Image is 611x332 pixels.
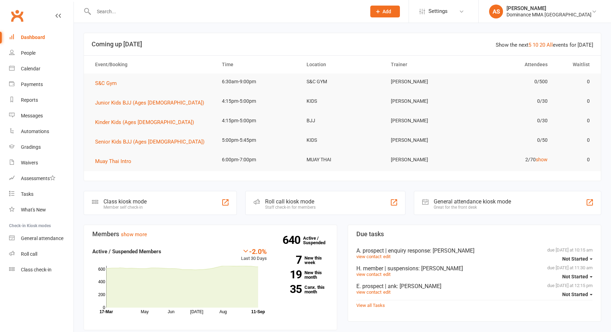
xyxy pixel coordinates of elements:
[21,34,45,40] div: Dashboard
[383,254,390,259] a: edit
[489,5,503,18] div: AS
[9,155,74,171] a: Waivers
[370,6,400,17] button: Add
[9,61,74,77] a: Calendar
[21,66,40,71] div: Calendar
[303,231,334,250] a: 640Active / Suspended
[277,270,328,279] a: 19New this month
[434,198,511,205] div: General attendance kiosk mode
[506,5,591,11] div: [PERSON_NAME]
[418,265,463,272] span: : [PERSON_NAME]
[277,269,302,280] strong: 19
[277,255,302,265] strong: 7
[216,93,300,109] td: 4:15pm-5:00pm
[469,74,554,90] td: 0/500
[21,176,55,181] div: Assessments
[21,191,33,197] div: Tasks
[385,93,469,109] td: [PERSON_NAME]
[356,283,593,289] div: E. prospect | ank
[9,171,74,186] a: Assessments
[21,97,38,103] div: Reports
[95,80,117,86] span: S&C Gym
[216,113,300,129] td: 4:15pm-5:00pm
[300,93,385,109] td: KIDS
[540,42,545,48] a: 20
[95,157,136,165] button: Muay Thai Intro
[9,92,74,108] a: Reports
[95,119,194,125] span: Kinder Kids (Ages [DEMOGRAPHIC_DATA])
[469,113,554,129] td: 0/30
[21,82,43,87] div: Payments
[300,56,385,74] th: Location
[434,205,511,210] div: Great for the front desk
[356,247,593,254] div: A. prospect | enquiry response
[562,292,588,297] span: Not Started
[283,235,303,245] strong: 640
[562,274,588,279] span: Not Started
[385,56,469,74] th: Trainer
[265,205,316,210] div: Staff check-in for members
[95,138,209,146] button: Senior Kids BJJ (Ages [DEMOGRAPHIC_DATA])
[469,93,554,109] td: 0/30
[103,198,147,205] div: Class kiosk mode
[428,3,448,19] span: Settings
[277,285,328,294] a: 35Canx. this month
[9,108,74,124] a: Messages
[95,79,122,87] button: S&C Gym
[356,265,593,272] div: H. member | suspensions
[21,251,37,257] div: Roll call
[9,77,74,92] a: Payments
[496,41,593,49] div: Show the next events for [DATE]
[562,270,593,283] button: Not Started
[21,267,52,272] div: Class check-in
[241,247,267,255] div: -2.0%
[300,132,385,148] td: KIDS
[382,9,391,14] span: Add
[385,132,469,148] td: [PERSON_NAME]
[216,132,300,148] td: 5:00pm-5:45pm
[356,303,385,308] a: View all Tasks
[554,113,596,129] td: 0
[547,42,553,48] a: All
[216,56,300,74] th: Time
[21,50,36,56] div: People
[562,256,588,262] span: Not Started
[554,132,596,148] td: 0
[103,205,147,210] div: Member self check-in
[562,253,593,265] button: Not Started
[95,158,131,164] span: Muay Thai Intro
[385,152,469,168] td: [PERSON_NAME]
[9,124,74,139] a: Automations
[562,288,593,301] button: Not Started
[9,139,74,155] a: Gradings
[9,262,74,278] a: Class kiosk mode
[9,202,74,218] a: What's New
[89,56,216,74] th: Event/Booking
[92,231,328,238] h3: Members
[92,7,361,16] input: Search...
[469,152,554,168] td: 2/70
[356,272,381,277] a: view contact
[121,231,147,238] a: show more
[430,247,474,254] span: : [PERSON_NAME]
[21,144,41,150] div: Gradings
[277,284,302,294] strong: 35
[528,42,531,48] a: 5
[21,160,38,165] div: Waivers
[300,74,385,90] td: S&C GYM
[241,247,267,262] div: Last 30 Days
[533,42,538,48] a: 10
[216,152,300,168] td: 6:00pm-7:00pm
[265,198,316,205] div: Roll call kiosk mode
[397,283,441,289] span: : [PERSON_NAME]
[9,246,74,262] a: Roll call
[21,113,43,118] div: Messages
[536,157,548,162] a: show
[469,56,554,74] th: Attendees
[554,152,596,168] td: 0
[356,231,593,238] h3: Due tasks
[21,207,46,213] div: What's New
[95,99,209,107] button: Junior Kids BJJ (Ages [DEMOGRAPHIC_DATA])
[95,139,204,145] span: Senior Kids BJJ (Ages [DEMOGRAPHIC_DATA])
[92,248,161,255] strong: Active / Suspended Members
